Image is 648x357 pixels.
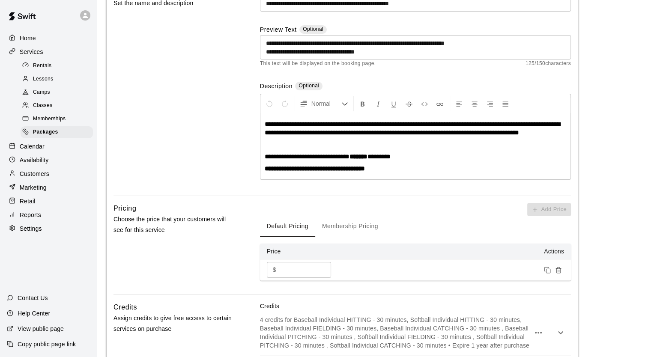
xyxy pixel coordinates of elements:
th: Actions [346,244,571,259]
div: Lessons [21,73,93,85]
a: Reports [7,208,90,221]
p: View public page [18,324,64,333]
button: Undo [262,96,277,111]
div: Packages [21,126,93,138]
button: Insert Link [433,96,447,111]
span: Camps [33,88,50,97]
a: Retail [7,195,90,208]
a: Settings [7,222,90,235]
button: Format Underline [386,96,401,111]
a: Rentals [21,59,96,72]
label: Preview Text [260,25,297,35]
p: Customers [20,170,49,178]
h6: Credits [113,302,137,313]
p: Credits [260,302,571,310]
div: Rentals [21,60,93,72]
span: Lessons [33,75,54,83]
span: Normal [311,99,341,108]
a: Customers [7,167,90,180]
p: Copy public page link [18,340,76,348]
button: Format Italics [371,96,385,111]
a: Availability [7,154,90,167]
button: Right Align [483,96,497,111]
span: Packages [33,128,58,137]
p: Contact Us [18,294,48,302]
a: Services [7,45,90,58]
th: Price [260,244,346,259]
p: Assign credits to give free access to certain services on purchase [113,313,233,334]
button: Justify Align [498,96,513,111]
button: Format Strikethrough [402,96,416,111]
p: Services [20,48,43,56]
button: Membership Pricing [315,216,385,237]
p: Help Center [18,309,50,318]
span: Memberships [33,115,66,123]
button: Left Align [452,96,466,111]
a: Marketing [7,181,90,194]
button: Formatting Options [296,96,352,111]
span: Rentals [33,62,52,70]
p: 4 credits for Baseball Individual HITTING - 30 minutes, Softball Individual HITTING - 30 minutes,... [260,315,530,350]
p: Availability [20,156,49,164]
p: Settings [20,224,42,233]
p: Retail [20,197,36,205]
button: Redo [278,96,292,111]
p: Choose the price that your customers will see for this service [113,214,233,235]
span: Optional [303,26,323,32]
a: Lessons [21,72,96,86]
div: Memberships [21,113,93,125]
a: Memberships [21,113,96,126]
button: Format Bold [355,96,370,111]
a: Camps [21,86,96,99]
a: Packages [21,126,96,139]
div: Camps [21,86,93,98]
h6: Pricing [113,203,136,214]
p: Calendar [20,142,45,151]
label: Description [260,82,293,92]
span: Optional [299,83,319,89]
p: $ [273,265,276,274]
span: This text will be displayed on the booking page. [260,59,376,68]
div: 4 credits for Baseball Individual HITTING - 30 minutes, Softball Individual HITTING - 30 minutes,... [260,310,571,355]
button: Insert Code [417,96,432,111]
a: Calendar [7,140,90,153]
button: Default Pricing [260,216,315,237]
span: 125 / 150 characters [526,59,571,68]
p: Home [20,34,36,42]
button: Duplicate price [542,265,553,276]
button: Remove price [553,265,564,276]
div: Classes [21,100,93,112]
button: Center Align [467,96,482,111]
a: Home [7,32,90,45]
p: Marketing [20,183,47,192]
a: Classes [21,99,96,113]
span: Classes [33,101,52,110]
p: Reports [20,211,41,219]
